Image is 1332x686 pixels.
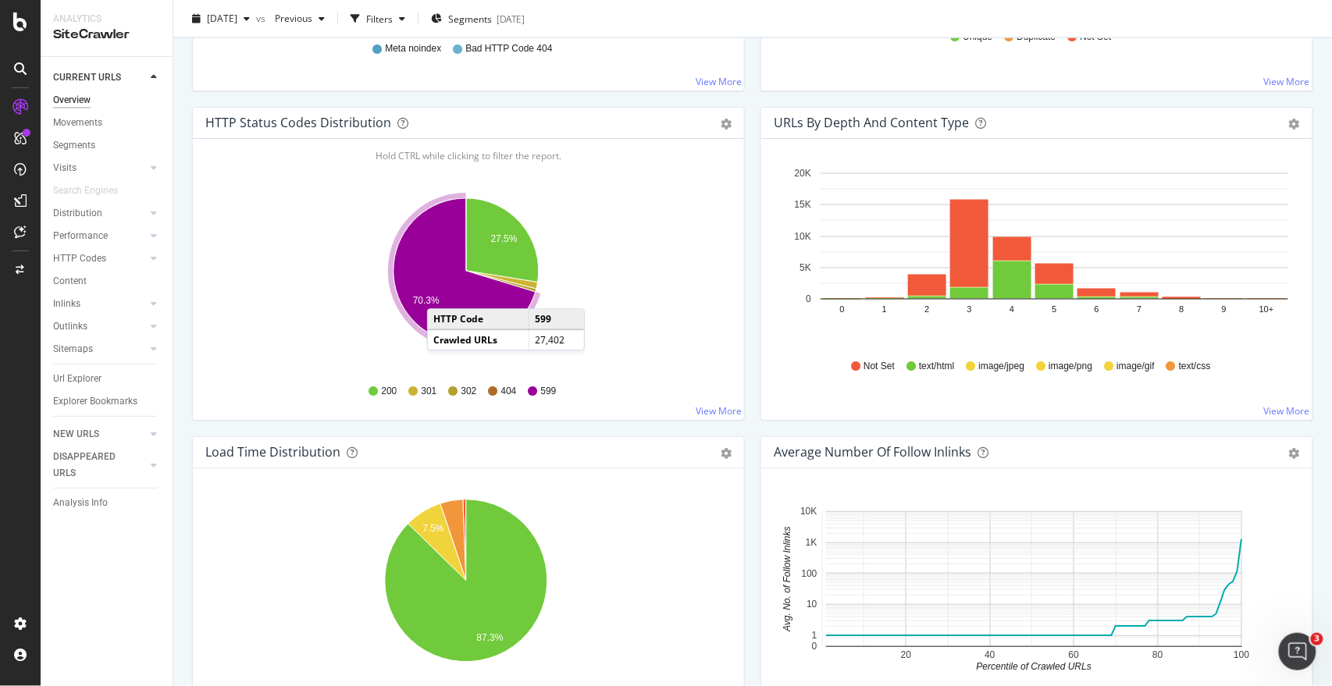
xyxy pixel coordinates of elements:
[774,115,969,130] div: URLs by Depth and Content Type
[774,493,1294,674] div: A chart.
[924,304,929,314] text: 2
[696,75,742,88] a: View More
[205,493,725,674] svg: A chart.
[1264,404,1310,418] a: View More
[1052,304,1056,314] text: 5
[425,6,531,31] button: Segments[DATE]
[53,341,146,357] a: Sitemaps
[1259,304,1274,314] text: 10+
[53,183,134,199] a: Search Engines
[477,632,504,643] text: 87.3%
[1049,360,1092,373] span: image/png
[53,205,146,222] a: Distribution
[985,649,995,660] text: 40
[1289,448,1300,459] div: gear
[795,200,811,211] text: 15K
[721,448,732,459] div: gear
[413,295,440,306] text: 70.3%
[53,273,87,290] div: Content
[53,296,146,312] a: Inlinks
[529,310,584,330] td: 599
[344,6,411,31] button: Filters
[207,12,237,25] span: 2025 Aug. 11th
[53,495,108,511] div: Analysis Info
[807,599,817,610] text: 10
[967,304,972,314] text: 3
[269,12,312,25] span: Previous
[53,318,146,335] a: Outlinks
[1279,633,1316,670] iframe: Intercom live chat
[53,449,132,482] div: DISAPPEARED URLS
[53,371,102,387] div: Url Explorer
[497,12,525,25] div: [DATE]
[53,137,95,154] div: Segments
[53,12,160,26] div: Analytics
[800,507,817,517] text: 10K
[53,92,162,108] a: Overview
[381,385,397,398] span: 200
[1264,75,1310,88] a: View More
[812,630,817,641] text: 1
[205,115,391,130] div: HTTP Status Codes Distribution
[802,568,817,579] text: 100
[269,6,331,31] button: Previous
[53,69,146,86] a: CURRENT URLS
[385,42,441,55] span: Meta noindex
[53,160,146,176] a: Visits
[53,318,87,335] div: Outlinks
[53,371,162,387] a: Url Explorer
[53,160,77,176] div: Visits
[774,444,971,460] div: Average Number of Follow Inlinks
[1234,649,1249,660] text: 100
[53,393,137,410] div: Explorer Bookmarks
[53,228,108,244] div: Performance
[721,119,732,130] div: gear
[795,169,811,179] text: 20K
[795,231,811,242] text: 10K
[53,228,146,244] a: Performance
[1311,633,1323,645] span: 3
[53,251,106,267] div: HTTP Codes
[448,12,492,25] span: Segments
[1180,304,1184,314] text: 8
[53,426,146,443] a: NEW URLS
[428,310,529,330] td: HTTP Code
[491,233,518,244] text: 27.5%
[774,164,1294,345] div: A chart.
[53,137,162,154] a: Segments
[840,304,845,314] text: 0
[53,251,146,267] a: HTTP Codes
[53,115,102,131] div: Movements
[696,404,742,418] a: View More
[53,92,91,108] div: Overview
[53,69,121,86] div: CURRENT URLS
[1222,304,1227,314] text: 9
[919,360,954,373] span: text/html
[1095,304,1099,314] text: 6
[205,189,725,370] svg: A chart.
[1010,304,1014,314] text: 4
[422,523,444,534] text: 7.5%
[1179,360,1211,373] span: text/css
[1289,119,1300,130] div: gear
[806,537,817,548] text: 1K
[53,495,162,511] a: Analysis Info
[806,294,811,305] text: 0
[53,296,80,312] div: Inlinks
[465,42,552,55] span: Bad HTTP Code 404
[461,385,476,398] span: 302
[205,444,340,460] div: Load Time Distribution
[1152,649,1163,660] text: 80
[53,183,118,199] div: Search Engines
[1137,304,1141,314] text: 7
[541,385,557,398] span: 599
[864,360,895,373] span: Not Set
[186,6,256,31] button: [DATE]
[53,426,99,443] div: NEW URLS
[53,273,162,290] a: Content
[529,330,584,350] td: 27,402
[1117,360,1155,373] span: image/gif
[53,205,102,222] div: Distribution
[782,527,793,633] text: Avg. No. of Follow Inlinks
